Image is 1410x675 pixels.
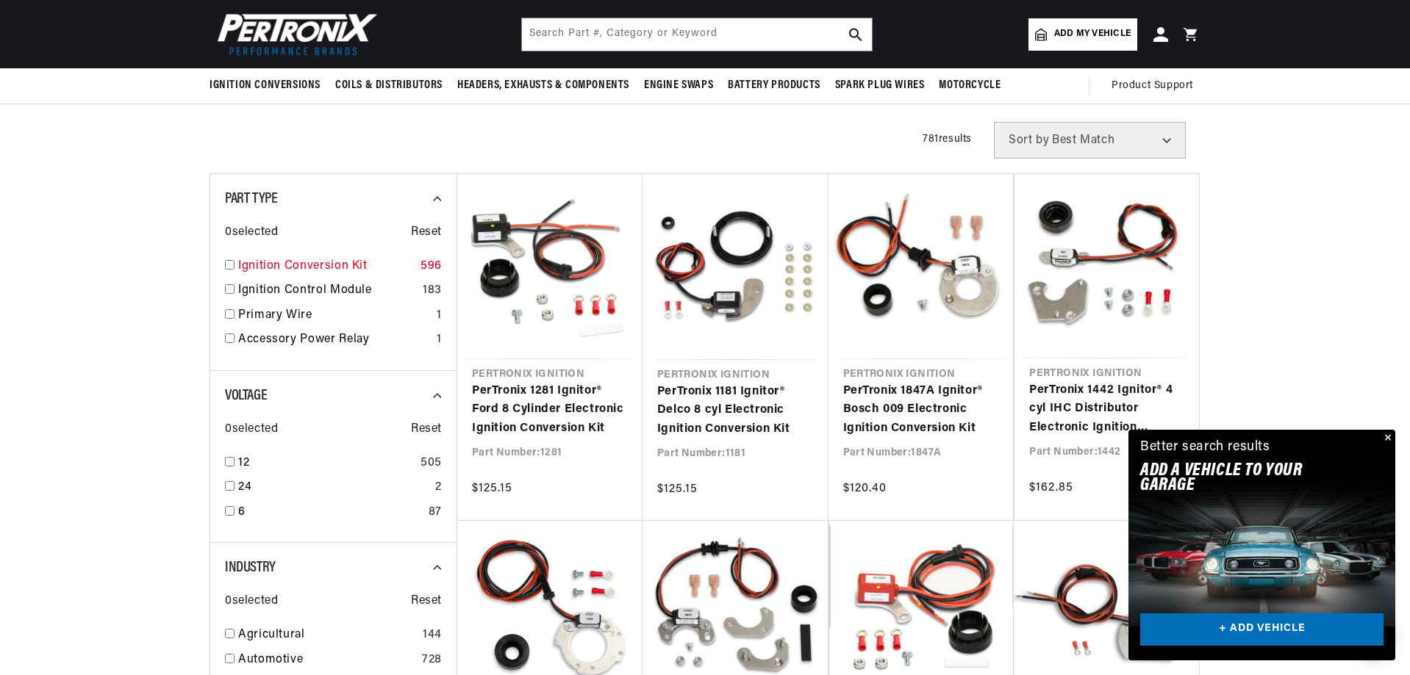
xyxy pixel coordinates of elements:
[225,389,267,403] span: Voltage
[437,331,442,350] div: 1
[457,78,629,93] span: Headers, Exhausts & Components
[1028,18,1137,51] a: Add my vehicle
[435,478,442,497] div: 2
[923,134,972,145] span: 781 results
[429,503,442,522] div: 87
[210,78,321,93] span: Ignition Conversions
[472,382,628,438] a: PerTronix 1281 Ignitor® Ford 8 Cylinder Electronic Ignition Conversion Kit
[238,626,417,645] a: Agricultural
[1140,463,1347,494] h2: Add A VEHICLE to your garage
[421,257,442,276] div: 596
[994,122,1186,159] select: Sort by
[423,281,442,300] div: 183
[1009,134,1049,146] span: Sort by
[238,257,415,276] a: Ignition Conversion Kit
[828,68,932,103] summary: Spark Plug Wires
[522,18,872,51] input: Search Part #, Category or Keyword
[1112,68,1200,104] summary: Product Support
[421,454,442,473] div: 505
[210,68,328,103] summary: Ignition Conversions
[939,78,1001,93] span: Motorcycle
[1378,430,1395,447] button: Close
[1029,381,1184,438] a: PerTronix 1442 Ignitor® 4 cyl IHC Distributor Electronic Ignition Conversion Kit
[328,68,450,103] summary: Coils & Distributors
[840,18,872,51] button: search button
[225,592,278,611] span: 0 selected
[411,420,442,439] span: Reset
[225,560,276,575] span: Industry
[423,626,442,645] div: 144
[411,592,442,611] span: Reset
[225,420,278,439] span: 0 selected
[728,78,820,93] span: Battery Products
[238,281,417,300] a: Ignition Control Module
[210,9,379,59] img: Pertronix
[1140,437,1270,458] div: Better search results
[1112,78,1193,94] span: Product Support
[238,478,429,497] a: 24
[1054,27,1131,41] span: Add my vehicle
[637,68,720,103] summary: Engine Swaps
[644,78,713,93] span: Engine Swaps
[238,331,431,350] a: Accessory Power Relay
[422,651,442,670] div: 728
[931,68,1008,103] summary: Motorcycle
[843,382,999,438] a: PerTronix 1847A Ignitor® Bosch 009 Electronic Ignition Conversion Kit
[238,454,415,473] a: 12
[657,383,814,439] a: PerTronix 1181 Ignitor® Delco 8 cyl Electronic Ignition Conversion Kit
[437,306,442,325] div: 1
[720,68,828,103] summary: Battery Products
[1140,613,1384,646] a: + ADD VEHICLE
[335,78,443,93] span: Coils & Distributors
[450,68,637,103] summary: Headers, Exhausts & Components
[411,223,442,242] span: Reset
[225,223,278,242] span: 0 selected
[238,503,423,522] a: 6
[835,78,925,93] span: Spark Plug Wires
[225,192,277,206] span: Part Type
[238,651,416,670] a: Automotive
[238,306,431,325] a: Primary Wire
